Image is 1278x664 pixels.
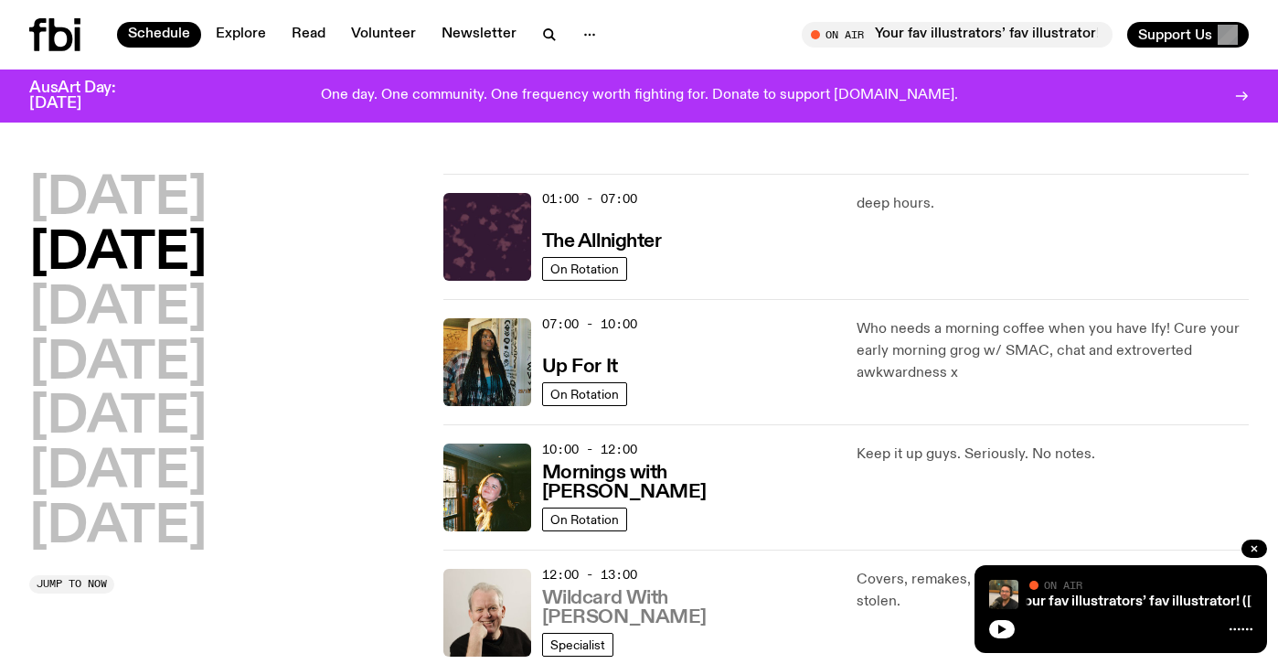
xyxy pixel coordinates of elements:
p: Covers, remakes, re-hashes + all things borrowed and stolen. [857,569,1249,613]
button: On AirYour fav illustrators’ fav illustrator! ([PERSON_NAME]) [802,22,1113,48]
a: Volunteer [340,22,427,48]
p: deep hours. [857,193,1249,215]
img: Freya smiles coyly as she poses for the image. [443,444,531,531]
p: One day. One community. One frequency worth fighting for. Donate to support [DOMAIN_NAME]. [321,88,958,104]
a: Mornings with [PERSON_NAME] [542,460,836,502]
h3: Up For It [542,358,618,377]
span: Jump to now [37,579,107,589]
span: Support Us [1138,27,1212,43]
button: [DATE] [29,229,207,280]
button: [DATE] [29,392,207,444]
a: The Allnighter [542,229,662,252]
span: On Rotation [550,512,619,526]
a: On Rotation [542,508,627,531]
a: On Rotation [542,257,627,281]
span: On Rotation [550,387,619,401]
button: [DATE] [29,447,207,498]
button: [DATE] [29,284,207,335]
a: Specialist [542,633,613,657]
span: On Air [1044,579,1082,591]
span: 07:00 - 10:00 [542,316,637,333]
a: Read [281,22,336,48]
span: 12:00 - 13:00 [542,566,637,584]
a: Up For It [542,354,618,377]
span: 01:00 - 07:00 [542,190,637,208]
h3: Mornings with [PERSON_NAME] [542,464,836,502]
span: Specialist [550,637,605,651]
a: Explore [205,22,277,48]
span: 10:00 - 12:00 [542,441,637,458]
button: [DATE] [29,502,207,553]
p: Who needs a morning coffee when you have Ify! Cure your early morning grog w/ SMAC, chat and extr... [857,318,1249,384]
span: On Rotation [550,262,619,275]
img: Stuart is smiling charmingly, wearing a black t-shirt against a stark white background. [443,569,531,657]
h3: The Allnighter [542,232,662,252]
button: Jump to now [29,575,114,594]
a: On Rotation [542,382,627,406]
a: Newsletter [431,22,527,48]
p: Keep it up guys. Seriously. No notes. [857,444,1249,466]
a: Schedule [117,22,201,48]
img: Ify - a Brown Skin girl with black braided twists, looking up to the side with her tongue stickin... [443,318,531,406]
button: [DATE] [29,338,207,390]
a: Wildcard With [PERSON_NAME] [542,585,836,627]
button: [DATE] [29,174,207,225]
button: Support Us [1127,22,1249,48]
h3: Wildcard With [PERSON_NAME] [542,589,836,627]
h3: AusArt Day: [DATE] [29,80,146,112]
